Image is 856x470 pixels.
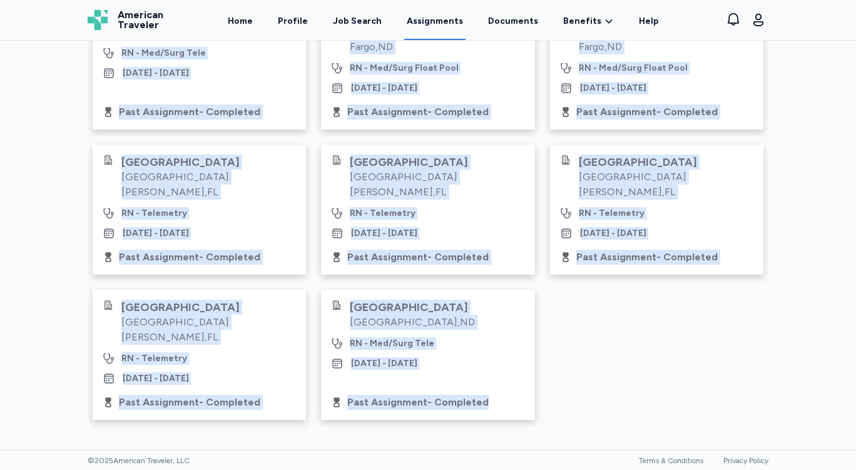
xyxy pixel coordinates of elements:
[351,227,417,240] div: [DATE] - [DATE]
[580,227,646,240] div: [DATE] - [DATE]
[88,456,190,466] span: © 2025 American Traveler, LLC
[121,47,206,59] div: RN - Med/Surg Tele
[119,395,260,410] div: Past Assignment - Completed
[347,395,489,410] div: Past Assignment - Completed
[350,62,459,74] div: RN - Med/Surg Float Pool
[123,372,189,385] div: [DATE] - [DATE]
[119,250,260,265] div: Past Assignment - Completed
[88,10,108,30] img: Logo
[350,337,434,350] div: RN - Med/Surg Tele
[119,105,260,120] div: Past Assignment - Completed
[350,155,524,170] div: [GEOGRAPHIC_DATA]
[333,15,382,28] div: Job Search
[123,227,189,240] div: [DATE] - [DATE]
[723,456,768,465] a: Privacy Policy
[121,352,187,365] div: RN - Telemetry
[350,207,415,220] div: RN - Telemetry
[579,39,753,54] div: Fargo , ND
[579,62,688,74] div: RN - Med/Surg Float Pool
[118,10,163,30] span: American Traveler
[121,155,296,170] div: [GEOGRAPHIC_DATA]
[563,15,601,28] span: Benefits
[347,105,489,120] div: Past Assignment - Completed
[121,170,296,200] div: [GEOGRAPHIC_DATA][PERSON_NAME] , FL
[576,250,718,265] div: Past Assignment - Completed
[350,315,475,330] div: [GEOGRAPHIC_DATA] , ND
[579,207,645,220] div: RN - Telemetry
[579,155,753,170] div: [GEOGRAPHIC_DATA]
[123,67,189,79] div: [DATE] - [DATE]
[121,207,187,220] div: RN - Telemetry
[579,170,753,200] div: [GEOGRAPHIC_DATA][PERSON_NAME] , FL
[350,170,524,200] div: [GEOGRAPHIC_DATA][PERSON_NAME] , FL
[350,300,475,315] div: [GEOGRAPHIC_DATA]
[121,315,296,345] div: [GEOGRAPHIC_DATA][PERSON_NAME] , FL
[350,39,524,54] div: Fargo , ND
[347,250,489,265] div: Past Assignment - Completed
[121,300,296,315] div: [GEOGRAPHIC_DATA]
[404,1,466,40] a: Assignments
[563,15,614,28] a: Benefits
[580,82,646,95] div: [DATE] - [DATE]
[351,357,417,370] div: [DATE] - [DATE]
[351,82,417,95] div: [DATE] - [DATE]
[576,105,718,120] div: Past Assignment - Completed
[639,456,703,465] a: Terms & Conditions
